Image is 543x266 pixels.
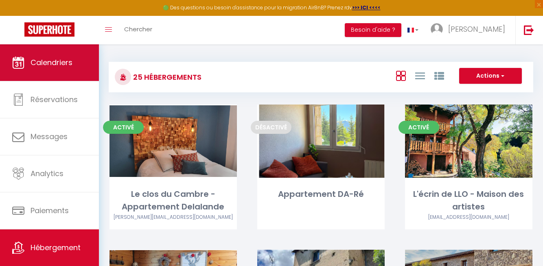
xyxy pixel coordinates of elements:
a: Vue en Box [396,69,406,82]
a: >>> ICI <<<< [352,4,381,11]
span: Désactivé [251,121,291,134]
span: Chercher [124,25,152,33]
img: ... [431,23,443,35]
img: logout [524,25,534,35]
span: Paiements [31,205,69,216]
div: Airbnb [109,214,237,221]
a: ... [PERSON_NAME] [425,16,515,44]
a: Vue en Liste [415,69,425,82]
h3: 25 Hébergements [131,68,201,86]
div: L'écrin de LLO - Maison des artistes [405,188,532,214]
a: Vue par Groupe [434,69,444,82]
span: Hébergement [31,242,81,253]
img: Super Booking [24,22,74,37]
div: Airbnb [405,214,532,221]
div: Le clos du Cambre - Appartement Delalande [109,188,237,214]
span: Activé [398,121,439,134]
span: Calendriers [31,57,72,68]
span: Analytics [31,168,63,179]
span: Réservations [31,94,78,105]
div: Appartement DA-Ré [257,188,385,201]
span: Activé [103,121,144,134]
button: Actions [459,68,522,84]
a: Chercher [118,16,158,44]
span: [PERSON_NAME] [448,24,505,34]
button: Besoin d'aide ? [345,23,401,37]
span: Messages [31,131,68,142]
